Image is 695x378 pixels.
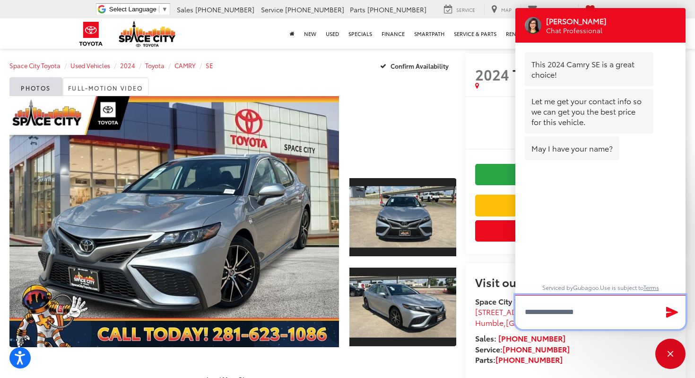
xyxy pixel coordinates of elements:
div: Operator Title [546,26,617,35]
a: Service [437,4,482,15]
span: [STREET_ADDRESS] [475,306,543,317]
h2: Visit our Store [475,276,676,288]
a: SE [206,61,213,70]
span: [PHONE_NUMBER] [367,5,426,14]
span: [DATE] Price: [475,123,676,133]
p: [PERSON_NAME] [546,16,607,26]
div: May I have your name? [525,136,619,160]
span: Service [456,6,475,13]
div: This 2024 Camry SE is a great choice! [525,52,653,86]
button: Confirm Availability [375,57,457,74]
a: Check Availability [475,164,676,185]
a: [PHONE_NUMBER] [498,333,565,343]
a: Toyota [145,61,165,70]
span: [PHONE_NUMBER] [285,5,344,14]
a: Finance [377,18,409,49]
a: SmartPath [409,18,449,49]
a: [PHONE_NUMBER] [495,354,563,365]
span: ▼ [162,6,168,13]
p: Chat Professional [546,26,607,35]
img: Space City Toyota [119,21,175,47]
a: Expand Photo 1 [349,177,456,257]
span: [GEOGRAPHIC_DATA] [506,317,585,328]
span: Humble [475,317,504,328]
strong: Parts: [475,354,563,365]
div: Close [655,339,686,369]
span: [PHONE_NUMBER] [195,5,254,14]
a: Contact [521,4,571,15]
a: [PHONE_NUMBER] [503,343,570,354]
a: Expand Photo 0 [9,96,339,347]
span: Map [501,6,512,13]
a: [STREET_ADDRESS] Humble,[GEOGRAPHIC_DATA] 77338 [475,306,608,328]
img: Toyota [73,18,109,49]
a: Select Language​ [109,6,168,13]
span: , [475,317,608,328]
a: New [299,18,321,49]
span: 2024 [475,64,509,84]
span: Saved [599,6,615,13]
a: We'll Buy Your Car [475,195,676,216]
a: My Saved Vehicles [578,4,622,15]
span: Sales [177,5,193,14]
a: Expand Photo 2 [349,267,456,347]
a: Used Vehicles [70,61,110,70]
a: Home [285,18,299,49]
a: Rent a Toyota [501,18,551,49]
img: 2024 Toyota CAMRY SE [348,276,457,338]
span: Confirm Availability [391,62,449,70]
div: Operator Image [525,17,541,34]
a: Used [321,18,344,49]
strong: Space City Toyota [475,296,538,306]
a: Terms [643,283,659,291]
div: Operator Name [546,16,617,26]
a: Space City Toyota [9,61,61,70]
strong: Service: [475,343,570,354]
span: $23,913 [475,109,676,123]
a: CAMRY [174,61,196,70]
a: Gubagoo [573,283,599,291]
a: Service & Parts [449,18,501,49]
div: View Full-Motion Video [349,96,456,167]
div: Let me get your contact info so we can get you the best price for this vehicle. [525,89,653,134]
span: Service [261,5,283,14]
span: Select Language [109,6,156,13]
input: Type your message [515,295,686,329]
button: Send Message [662,303,682,322]
span: Sales: [475,333,496,343]
a: Photos [9,77,62,96]
a: Full-Motion Video [62,77,149,96]
a: Map [484,4,519,15]
span: Contact [541,6,564,13]
span: Parts [350,5,365,14]
img: 2024 Toyota CAMRY SE [348,187,457,248]
a: 2024 [120,61,135,70]
span: Toyota CAMRY [513,64,614,84]
a: Specials [344,18,377,49]
button: Toggle Chat Window [655,339,686,369]
img: 2024 Toyota CAMRY SE [6,95,342,348]
div: Serviced by . Use is subject to [525,284,676,295]
button: Get Price Now [475,220,676,242]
